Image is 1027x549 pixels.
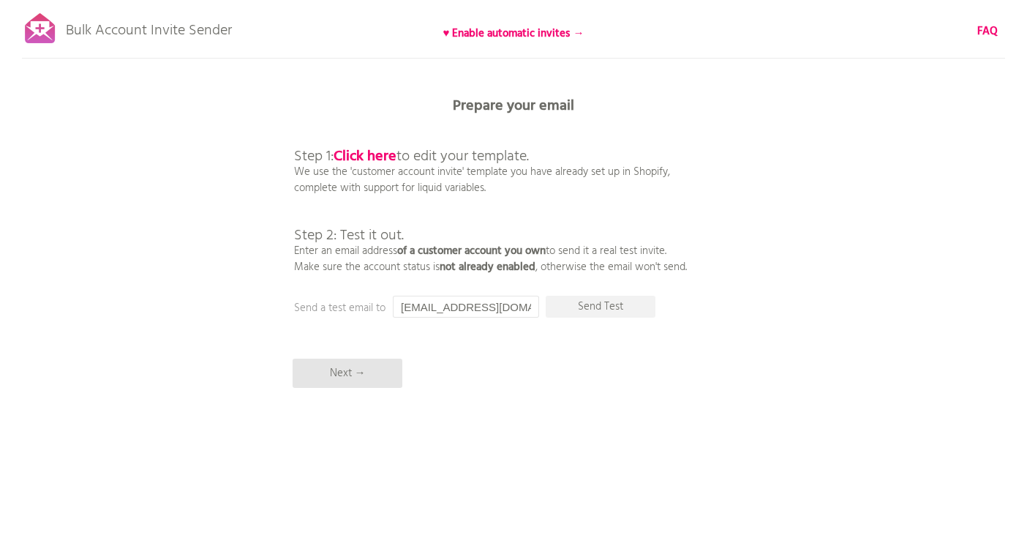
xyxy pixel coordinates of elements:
span: Step 1: to edit your template. [294,145,529,168]
p: Next → [293,359,402,388]
a: Click here [334,145,396,168]
p: We use the 'customer account invite' template you have already set up in Shopify, complete with s... [294,117,687,275]
span: Step 2: Test it out. [294,224,404,247]
b: of a customer account you own [397,242,546,260]
b: not already enabled [440,258,535,276]
p: Bulk Account Invite Sender [66,9,232,45]
p: Send a test email to [294,300,587,316]
b: ♥ Enable automatic invites → [443,25,584,42]
b: Prepare your email [453,94,574,118]
a: FAQ [977,23,998,40]
p: Send Test [546,296,655,318]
